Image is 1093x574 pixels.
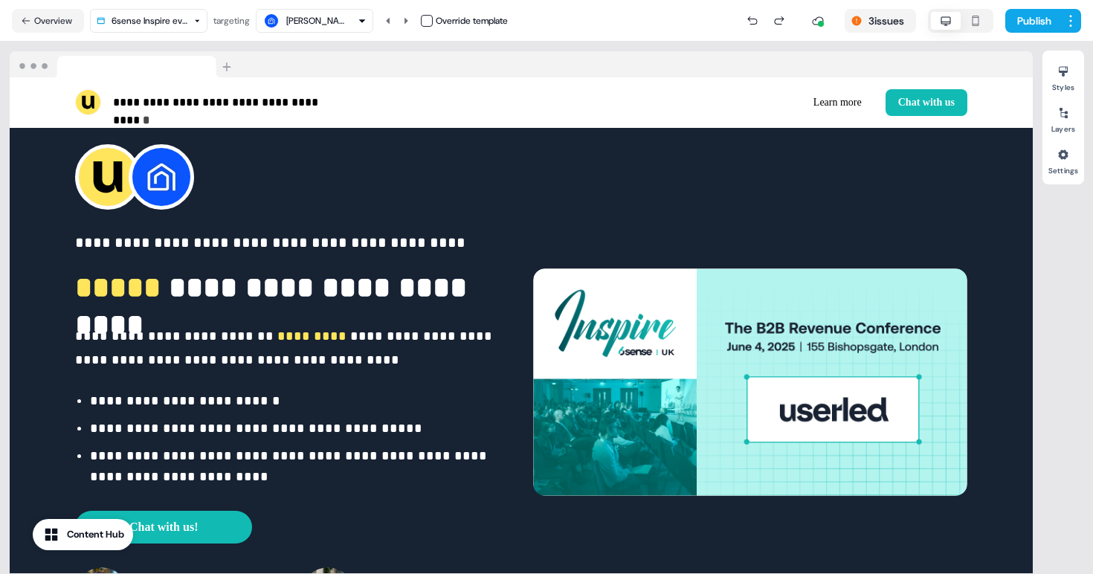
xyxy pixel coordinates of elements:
button: Overview [12,9,84,33]
div: targeting [213,13,250,28]
button: Content Hub [33,519,133,550]
div: [PERSON_NAME] [286,13,346,28]
button: Layers [1042,101,1084,134]
div: Learn moreChat with us [527,89,967,116]
button: Chat with us! [75,511,252,544]
img: Image [533,268,967,496]
button: 3issues [845,9,916,33]
img: Browser topbar [10,51,238,78]
button: Settings [1042,143,1084,175]
div: Override template [436,13,508,28]
button: Styles [1042,59,1084,92]
div: 6sense Inspire event invite [112,13,189,28]
div: Content Hub [67,527,124,542]
button: Learn more [802,89,874,116]
button: Chat with us [886,89,967,116]
button: Publish [1005,9,1060,33]
button: [PERSON_NAME] [256,9,373,33]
